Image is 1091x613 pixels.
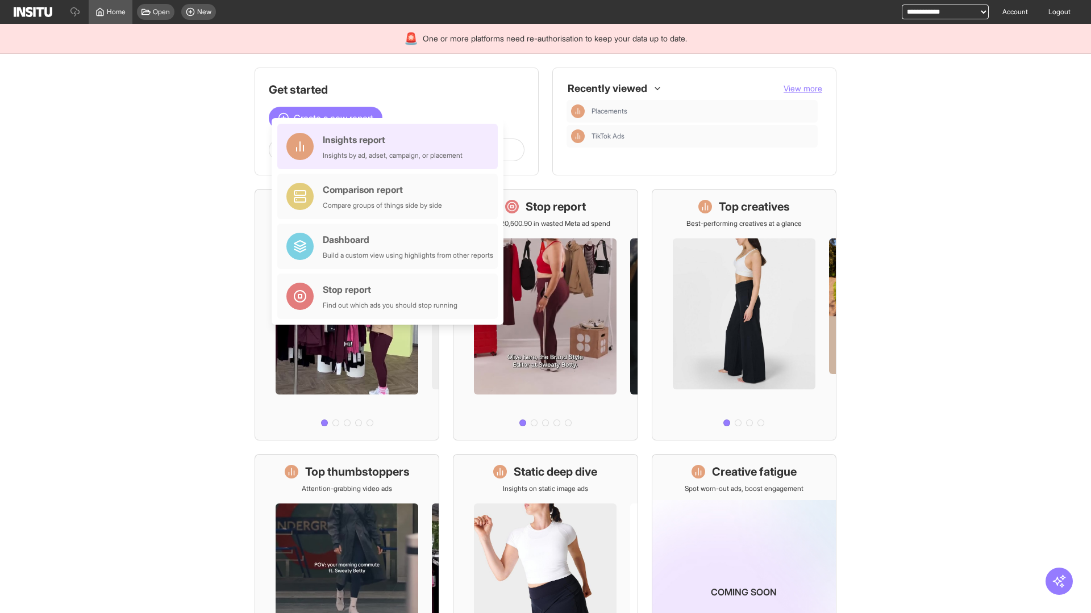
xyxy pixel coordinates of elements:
[269,82,524,98] h1: Get started
[592,132,813,141] span: TikTok Ads
[592,107,813,116] span: Placements
[323,283,457,296] div: Stop report
[571,129,585,143] div: Insights
[592,132,624,141] span: TikTok Ads
[323,183,442,196] div: Comparison report
[686,219,802,228] p: Best-performing creatives at a glance
[719,199,790,215] h1: Top creatives
[197,7,211,16] span: New
[323,301,457,310] div: Find out which ads you should stop running
[652,189,836,440] a: Top creativesBest-performing creatives at a glance
[323,201,442,210] div: Compare groups of things side by side
[269,107,382,129] button: Create a new report
[302,484,392,493] p: Attention-grabbing video ads
[503,484,588,493] p: Insights on static image ads
[294,111,373,125] span: Create a new report
[514,464,597,480] h1: Static deep dive
[153,7,170,16] span: Open
[107,7,126,16] span: Home
[480,219,610,228] p: Save £20,500.90 in wasted Meta ad spend
[571,104,585,118] div: Insights
[453,189,638,440] a: Stop reportSave £20,500.90 in wasted Meta ad spend
[592,107,627,116] span: Placements
[255,189,439,440] a: What's live nowSee all active ads instantly
[784,83,822,93] span: View more
[323,251,493,260] div: Build a custom view using highlights from other reports
[784,83,822,94] button: View more
[323,151,463,160] div: Insights by ad, adset, campaign, or placement
[423,33,687,44] span: One or more platforms need re-authorisation to keep your data up to date.
[323,233,493,246] div: Dashboard
[404,31,418,47] div: 🚨
[305,464,410,480] h1: Top thumbstoppers
[14,7,52,17] img: Logo
[526,199,586,215] h1: Stop report
[323,133,463,146] div: Insights report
